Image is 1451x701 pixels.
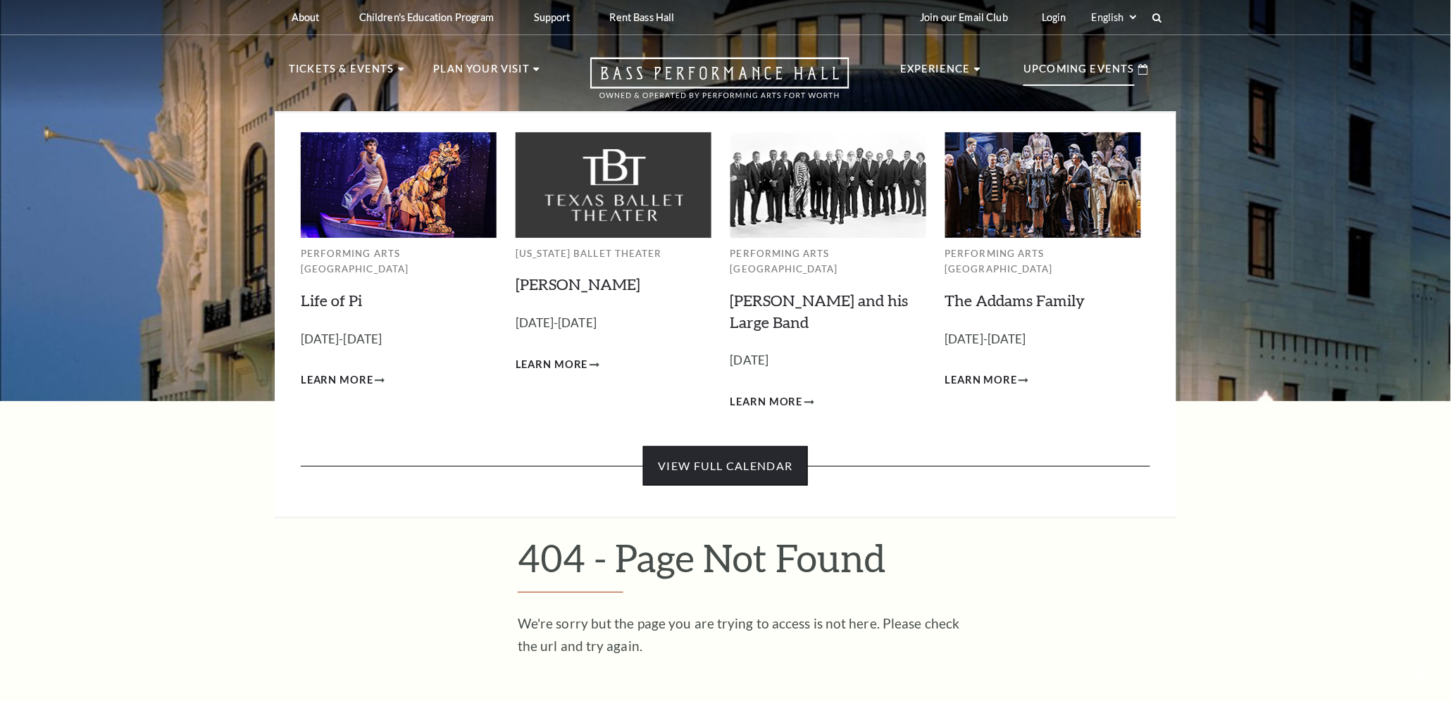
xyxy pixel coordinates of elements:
[516,246,711,262] p: [US_STATE] Ballet Theater
[301,372,385,389] a: Learn More
[1023,61,1135,86] p: Upcoming Events
[730,132,926,237] img: lll-meganav-279x150.jpg
[730,246,926,277] p: Performing Arts [GEOGRAPHIC_DATA]
[359,11,494,23] p: Children's Education Program
[301,291,362,310] a: Life of Pi
[518,612,976,657] p: We're sorry but the page you are trying to access is not here. Please check the url and try again.
[516,313,711,334] p: [DATE]-[DATE]
[643,446,807,486] a: View Full Calendar
[945,372,1018,389] span: Learn More
[730,350,926,371] p: [DATE]
[301,246,497,277] p: Performing Arts [GEOGRAPHIC_DATA]
[945,329,1141,350] p: [DATE]-[DATE]
[945,291,1085,310] a: The Addams Family
[433,61,530,86] p: Plan Your Visit
[301,329,497,350] p: [DATE]-[DATE]
[900,61,971,86] p: Experience
[516,132,711,237] img: tbt_grey_mega-nav-individual-block_279x150.jpg
[518,535,1162,593] h1: 404 - Page Not Found
[516,356,599,374] a: Learn More
[534,11,571,23] p: Support
[945,372,1029,389] a: Learn More
[730,291,909,331] a: [PERSON_NAME] and his Large Band
[301,132,497,237] img: lop-meganav-279x150.jpg
[610,11,675,23] p: Rent Bass Hall
[945,246,1141,277] p: Performing Arts [GEOGRAPHIC_DATA]
[516,274,640,293] a: [PERSON_NAME]
[730,393,803,411] span: Learn More
[292,11,320,23] p: About
[516,356,588,374] span: Learn More
[301,372,373,389] span: Learn More
[945,132,1141,237] img: taf-meganav-279x150.jpg
[289,61,394,86] p: Tickets & Events
[1089,11,1139,24] select: Select:
[730,393,814,411] a: Learn More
